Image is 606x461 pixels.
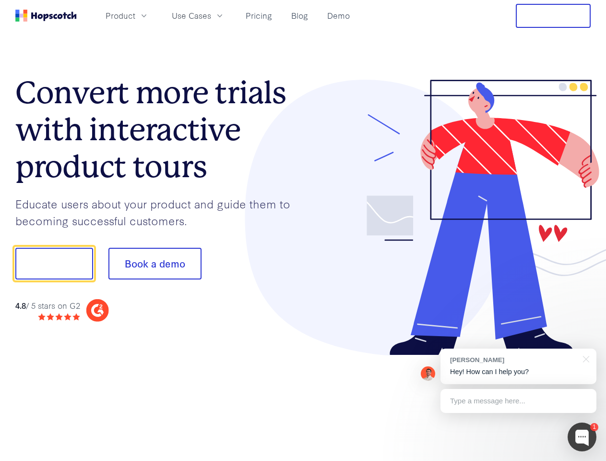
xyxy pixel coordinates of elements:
div: 1 [590,423,598,431]
button: Product [100,8,154,24]
a: Pricing [242,8,276,24]
button: Book a demo [108,248,202,279]
a: Demo [323,8,354,24]
a: Home [15,10,77,22]
div: [PERSON_NAME] [450,355,577,364]
button: Use Cases [166,8,230,24]
div: / 5 stars on G2 [15,300,80,312]
span: Use Cases [172,10,211,22]
span: Product [106,10,135,22]
p: Hey! How can I help you? [450,367,587,377]
p: Educate users about your product and guide them to becoming successful customers. [15,195,303,229]
strong: 4.8 [15,300,26,311]
a: Blog [287,8,312,24]
div: Type a message here... [440,389,596,413]
button: Show me! [15,248,93,279]
img: Mark Spera [421,366,435,381]
button: Free Trial [516,4,591,28]
h1: Convert more trials with interactive product tours [15,74,303,185]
